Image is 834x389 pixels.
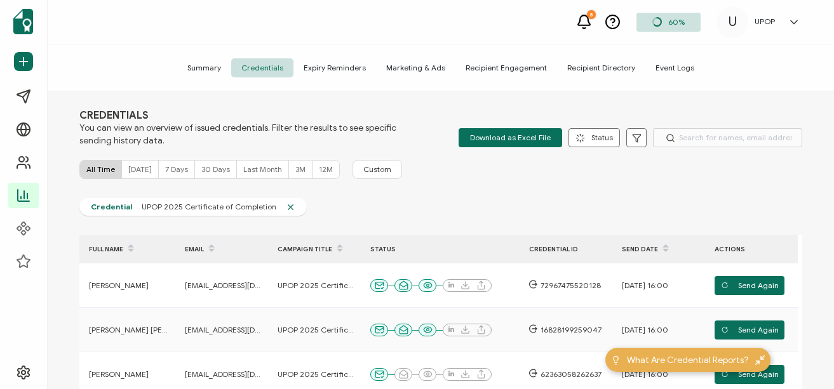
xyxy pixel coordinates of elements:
[520,242,612,256] div: CREDENTIAL ID
[278,325,354,335] span: UPOP 2025 Certificate of Completion
[612,238,705,260] div: Send Date
[729,13,737,32] span: U
[645,58,704,77] span: Event Logs
[363,164,391,175] span: Custom
[622,280,668,291] span: [DATE] 16:00
[79,109,397,122] span: CREDENTIALS
[201,164,230,174] span: 30 Days
[128,164,152,174] span: [DATE]
[568,128,620,147] button: Status
[529,278,601,293] a: 72967475520128
[376,58,455,77] span: Marketing & Ads
[537,280,601,291] span: 72967475520128
[721,365,779,384] span: Send Again
[537,369,602,379] span: 62363058262637
[89,280,149,291] span: [PERSON_NAME]
[293,58,376,77] span: Expiry Reminders
[705,242,798,256] div: ACTIONS
[278,280,354,291] span: UPOP 2025 Certificate of Completion
[627,353,749,367] span: What Are Credential Reports?
[89,325,169,335] span: [PERSON_NAME] [PERSON_NAME]
[622,325,668,335] span: [DATE] 16:00
[185,369,262,379] span: [EMAIL_ADDRESS][DOMAIN_NAME]
[177,58,231,77] span: Summary
[361,242,520,256] div: STATUS
[243,164,282,174] span: Last Month
[622,369,668,379] span: [DATE] 16:00
[165,164,188,174] span: 7 Days
[319,164,333,174] span: 12M
[587,10,596,19] div: 5
[557,58,645,77] span: Recipient Directory
[455,58,557,77] span: Recipient Engagement
[268,238,361,260] div: CAMPAIGN TITLE
[715,365,784,384] button: Send Again
[529,367,602,381] a: 62363058262637
[89,369,149,379] span: [PERSON_NAME]
[715,276,784,295] button: Send Again
[353,160,402,179] button: Custom
[175,238,268,260] div: EMAIL
[668,17,685,27] span: 60%
[537,325,602,335] span: 16828199259047
[755,17,775,26] h5: UPOP
[231,58,293,77] span: Credentials
[529,322,602,337] a: 16828199259047
[86,164,115,174] span: All Time
[91,202,132,212] span: Credential
[653,128,802,147] input: Search for names, email addresses, and IDs
[79,238,175,260] div: FULL NAME
[13,9,33,34] img: sertifier-logomark-colored.svg
[185,280,262,291] span: [EMAIL_ADDRESS][DOMAIN_NAME]
[470,128,551,147] span: Download as Excel File
[770,328,834,389] iframe: Chat Widget
[721,276,779,295] span: Send Again
[295,164,306,174] span: 3M
[715,320,784,340] button: Send Again
[459,128,562,147] button: Download as Excel File
[721,320,779,340] span: Send Again
[79,122,397,147] span: You can view an overview of issued credentials. Filter the results to see specific sending histor...
[132,202,286,212] span: UPOP 2025 Certificate of Completion
[185,325,262,335] span: [EMAIL_ADDRESS][DOMAIN_NAME]
[278,369,354,379] span: UPOP 2025 Certificate of Completion
[755,355,765,365] img: minimize-icon.svg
